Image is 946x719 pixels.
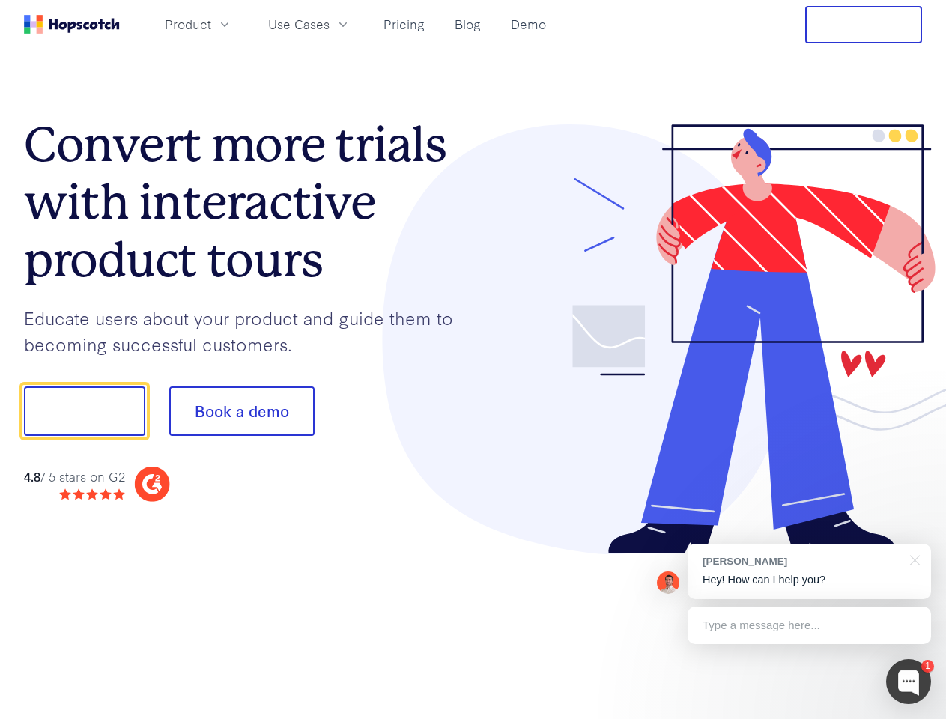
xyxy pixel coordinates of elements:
a: Home [24,15,120,34]
img: Mark Spera [657,571,679,594]
span: Product [165,15,211,34]
a: Demo [505,12,552,37]
a: Pricing [378,12,431,37]
span: Use Cases [268,15,330,34]
div: / 5 stars on G2 [24,467,125,486]
a: Blog [449,12,487,37]
div: Type a message here... [688,607,931,644]
p: Educate users about your product and guide them to becoming successful customers. [24,305,473,357]
p: Hey! How can I help you? [703,572,916,588]
button: Product [156,12,241,37]
div: 1 [921,660,934,673]
button: Book a demo [169,386,315,436]
button: Use Cases [259,12,360,37]
strong: 4.8 [24,467,40,485]
div: [PERSON_NAME] [703,554,901,568]
button: Free Trial [805,6,922,43]
button: Show me! [24,386,145,436]
h1: Convert more trials with interactive product tours [24,116,473,288]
